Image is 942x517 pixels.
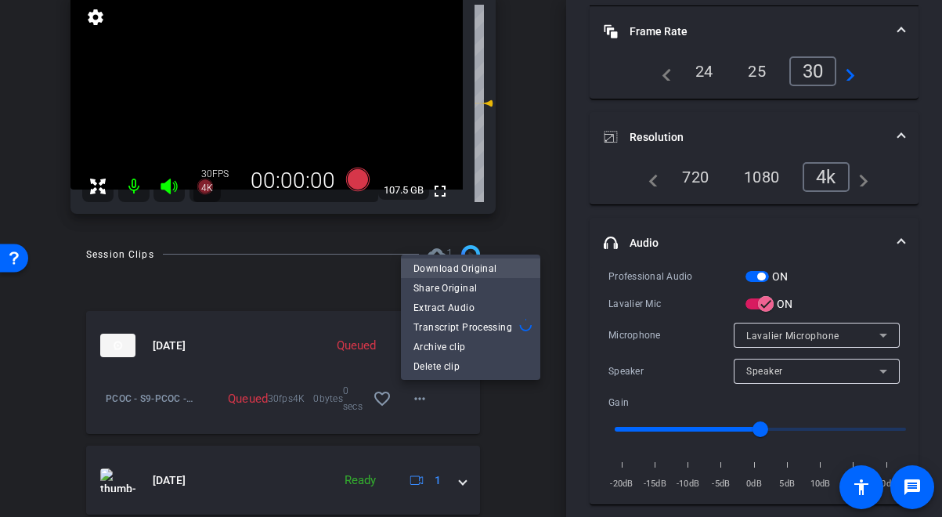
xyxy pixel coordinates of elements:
span: Extract Audio [413,298,528,317]
span: Download Original [413,259,528,278]
span: Transcript Processing [413,318,514,337]
span: Archive clip [413,338,528,356]
span: Delete clip [413,357,528,376]
span: Share Original [413,279,528,298]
